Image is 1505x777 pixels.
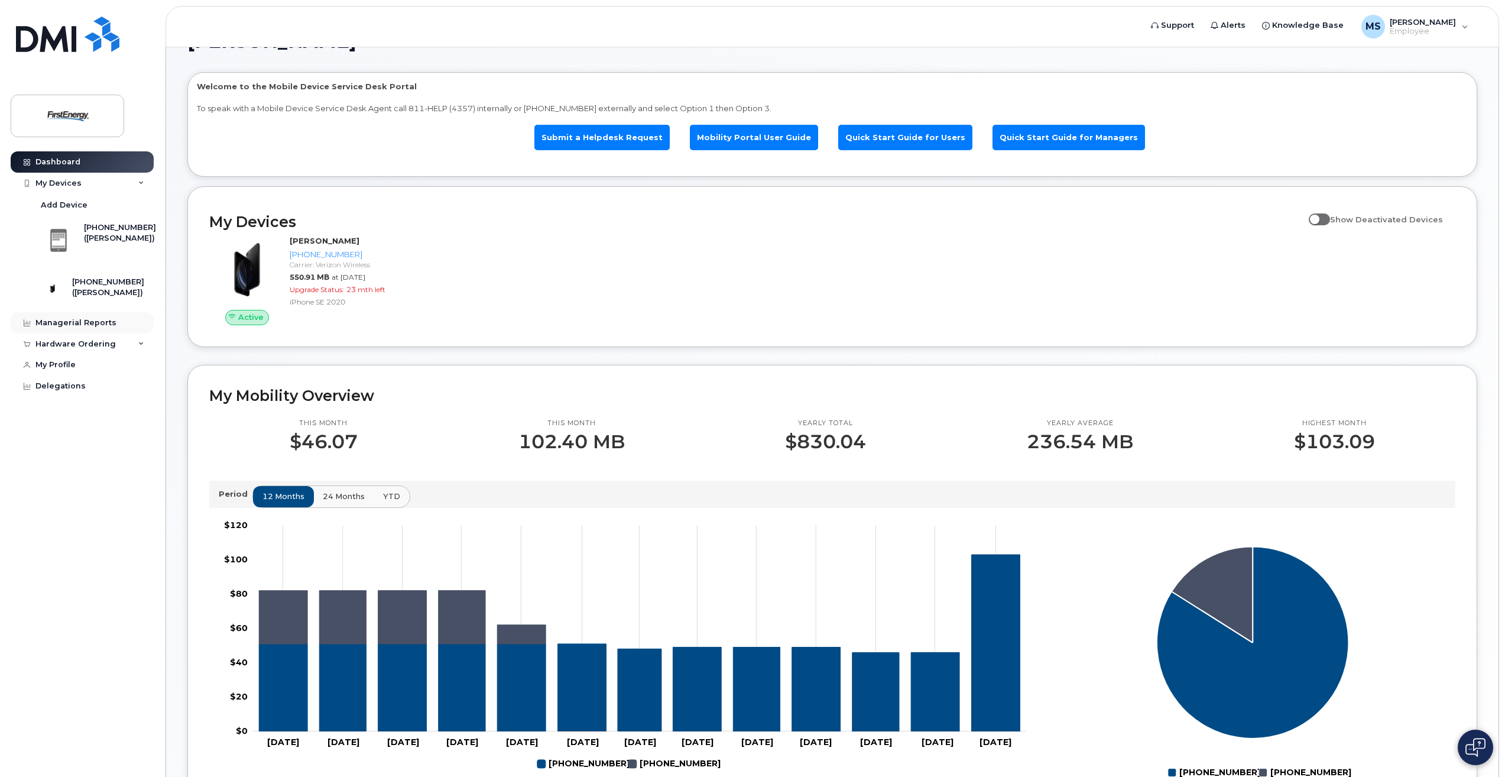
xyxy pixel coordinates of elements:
tspan: [DATE] [567,737,599,748]
tspan: [DATE] [327,737,359,748]
p: $46.07 [290,431,358,452]
span: at [DATE] [332,273,365,281]
p: This month [290,419,358,428]
tspan: [DATE] [861,737,893,748]
img: Open chat [1465,738,1485,757]
a: Support [1143,14,1202,37]
g: 814-860-4895 [537,754,630,774]
p: $103.09 [1294,431,1375,452]
span: Employee [1390,27,1456,36]
tspan: $20 [230,692,248,702]
strong: [PERSON_NAME] [290,236,359,245]
tspan: [DATE] [922,737,953,748]
a: Submit a Helpdesk Request [534,125,670,150]
span: MS [1365,20,1381,34]
span: Active [238,312,264,323]
div: [PHONE_NUMBER] [290,249,505,260]
p: To speak with a Mobile Device Service Desk Agent call 811-HELP (4357) internally or [PHONE_NUMBER... [197,103,1468,114]
tspan: $60 [230,623,248,634]
g: 224-775-6962 [259,591,606,731]
span: [PERSON_NAME] [187,33,356,50]
span: 23 mth left [346,285,385,294]
input: Show Deactivated Devices [1309,208,1318,218]
tspan: $80 [230,589,248,600]
span: Knowledge Base [1272,20,1344,31]
p: 102.40 MB [518,431,625,452]
a: Quick Start Guide for Users [838,125,972,150]
tspan: [DATE] [682,737,714,748]
p: Period [219,488,252,500]
tspan: [DATE] [624,737,656,748]
p: Welcome to the Mobile Device Service Desk Portal [197,81,1468,92]
p: Yearly total [785,419,866,428]
p: $830.04 [785,431,866,452]
span: [PERSON_NAME] [1390,17,1456,27]
tspan: [DATE] [387,737,419,748]
tspan: [DATE] [979,737,1011,748]
a: Alerts [1202,14,1254,37]
tspan: $120 [224,520,248,531]
span: 550.91 MB [290,273,329,281]
span: YTD [383,491,400,502]
g: Legend [537,754,721,774]
a: Mobility Portal User Guide [690,125,818,150]
span: Upgrade Status: [290,285,344,294]
div: iPhone SE 2020 [290,297,505,307]
h2: My Devices [209,213,1303,231]
p: 236.54 MB [1027,431,1133,452]
span: Support [1161,20,1194,31]
span: Alerts [1221,20,1245,31]
p: Highest month [1294,419,1375,428]
tspan: $100 [224,555,248,565]
g: Chart [224,520,1026,775]
tspan: [DATE] [741,737,773,748]
a: Active[PERSON_NAME][PHONE_NUMBER]Carrier: Verizon Wireless550.91 MBat [DATE]Upgrade Status:23 mth... [209,235,510,325]
tspan: $0 [236,726,248,737]
tspan: $40 [230,658,248,668]
tspan: [DATE] [267,737,299,748]
tspan: [DATE] [446,737,478,748]
h2: My Mobility Overview [209,387,1455,404]
div: Carrier: Verizon Wireless [290,260,505,270]
p: Yearly average [1027,419,1133,428]
span: Show Deactivated Devices [1330,215,1443,224]
tspan: [DATE] [800,737,832,748]
a: Quick Start Guide for Managers [992,125,1145,150]
p: This month [518,419,625,428]
div: Matha, Steven A [1353,15,1477,38]
g: 814-860-4895 [259,555,1020,731]
g: Series [1157,547,1349,739]
span: 24 months [323,491,365,502]
a: Knowledge Base [1254,14,1352,37]
tspan: [DATE] [506,737,538,748]
img: image20231002-3703462-2fle3a.jpeg [219,241,275,298]
g: 224-775-6962 [628,754,721,774]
